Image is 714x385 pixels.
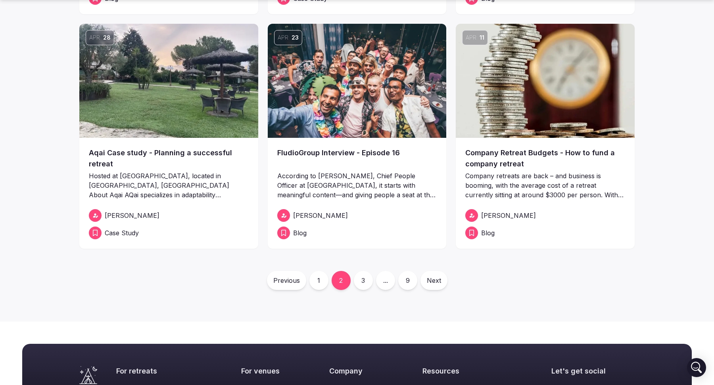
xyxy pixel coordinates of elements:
a: [PERSON_NAME] [465,209,625,222]
a: Next [420,271,447,290]
h2: For venues [241,366,291,376]
span: Case Study [105,228,139,238]
img: FludioGroup Interview - Episode 16 [268,24,447,138]
a: Apr11 [456,24,635,138]
a: Aqai Case study - Planning a successful retreat [89,147,249,170]
span: 28 [103,34,111,42]
a: [PERSON_NAME] [277,209,437,222]
h2: Company [329,366,384,376]
a: Apr23 [268,24,447,138]
a: FludioGroup Interview - Episode 16 [277,147,437,170]
h2: Resources [422,366,513,376]
span: 23 [292,34,299,42]
span: [PERSON_NAME] [105,211,159,220]
p: Company retreats are back – and business is booming, with the average cost of a retreat currently... [465,171,625,200]
p: According to [PERSON_NAME], Chief People Officer at [GEOGRAPHIC_DATA], it starts with meaningful ... [277,171,437,200]
a: 3 [354,271,373,290]
span: Apr [278,34,288,42]
a: Apr28 [79,24,258,138]
p: Hosted at [GEOGRAPHIC_DATA], located in [GEOGRAPHIC_DATA], [GEOGRAPHIC_DATA] About Aqai AQai spec... [89,171,249,200]
a: Blog [465,227,625,239]
span: [PERSON_NAME] [481,211,536,220]
img: Aqai Case study - Planning a successful retreat [79,24,258,138]
span: Blog [293,228,307,238]
a: Case Study [89,227,249,239]
div: Open Intercom Messenger [687,358,706,377]
a: Company Retreat Budgets - How to fund a company retreat [465,147,625,170]
span: [PERSON_NAME] [293,211,348,220]
h2: For retreats [116,366,202,376]
h2: Let's get social [551,366,635,376]
a: Previous [267,271,306,290]
span: 11 [480,34,484,42]
span: Apr [89,34,100,42]
a: [PERSON_NAME] [89,209,249,222]
a: Visit the homepage [79,366,97,384]
span: Apr [466,34,476,42]
a: 9 [398,271,417,290]
span: Blog [481,228,495,238]
img: Company Retreat Budgets - How to fund a company retreat [456,24,635,138]
a: 1 [309,271,328,290]
a: Blog [277,227,437,239]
